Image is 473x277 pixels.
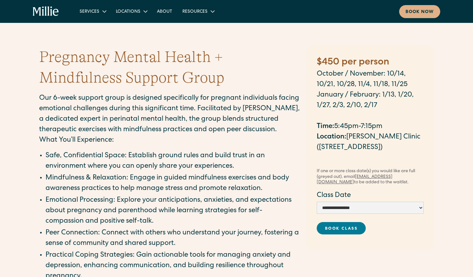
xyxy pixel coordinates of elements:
a: Book Class [317,222,366,234]
div: Book now [406,9,434,16]
li: Peer Connection: Connect with others who understand your journey, fostering a sense of community ... [46,228,300,249]
p: January / February: 1/13, 1/20, 1/27, 2/3, 2/10, 2/17 [317,90,424,111]
strong: ‍ Time: [317,123,334,130]
div: Resources [177,6,219,17]
div: If one or more class date(s) you would like are full (greyed out), email to be added to the waitl... [317,169,424,186]
div: Resources [182,9,208,15]
p: Our 6-week support group is designed specifically for pregnant individuals facing emotional chall... [39,93,300,135]
p: October / November: 10/14, 10/21, 10/28, 11/4, 11/18, 11/25 [317,69,424,90]
li: Emotional Processing: Explore your anticipations, anxieties, and expectations about pregnancy and... [46,195,300,227]
div: Services [80,9,99,15]
div: Services [74,6,111,17]
div: Locations [116,9,140,15]
a: home [33,6,59,17]
strong: Location: [317,134,346,141]
li: Mindfulness & Relaxation: Engage in guided mindfulness exercises and body awareness practices to ... [46,173,300,194]
a: Book now [399,5,440,18]
strong: $450 per person [317,58,389,67]
h1: Pregnancy Mental Health + Mindfulness Support Group [39,47,300,88]
p: ‍ [317,153,424,164]
a: About [152,6,177,17]
div: Locations [111,6,152,17]
li: Safe, Confidential Space: Establish ground rules and build trust in an environment where you can ... [46,151,300,172]
label: Class Date [317,191,424,201]
p: 5:45pm-7:15pm [PERSON_NAME] Clinic ([STREET_ADDRESS]) [317,111,424,153]
p: What You’ll Experience: [39,135,300,146]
